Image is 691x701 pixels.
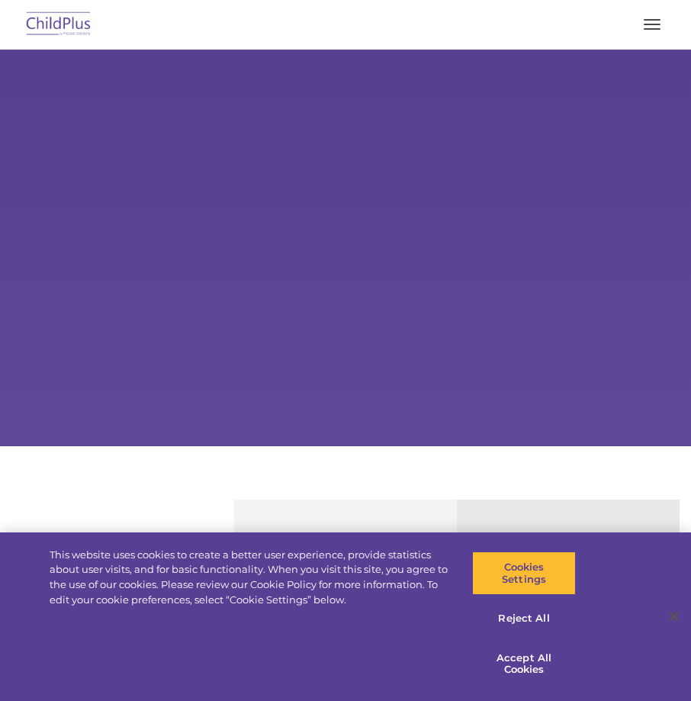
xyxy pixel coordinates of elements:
button: Cookies Settings [472,551,576,595]
img: ChildPlus by Procare Solutions [23,7,95,43]
button: Accept All Cookies [472,642,576,686]
button: Reject All [472,603,576,635]
div: This website uses cookies to create a better user experience, provide statistics about user visit... [50,548,452,607]
button: Close [657,600,691,633]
